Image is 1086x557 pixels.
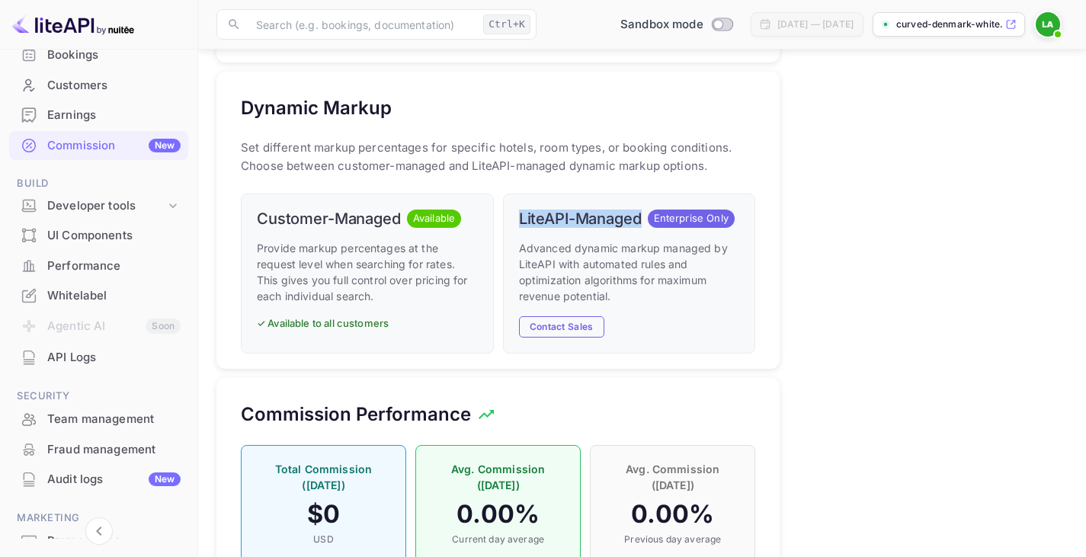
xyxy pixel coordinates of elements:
div: Customers [9,71,188,101]
p: curved-denmark-white.n... [896,18,1002,31]
div: Whitelabel [9,281,188,311]
div: [DATE] — [DATE] [777,18,854,31]
p: Current day average [431,533,565,546]
p: Avg. Commission ([DATE]) [606,461,739,493]
a: Performance [9,251,188,280]
div: API Logs [47,349,181,367]
div: Developer tools [9,193,188,219]
div: Performance [9,251,188,281]
p: Set different markup percentages for specific hotels, room types, or booking conditions. Choose b... [241,139,755,175]
div: Audit logs [47,471,181,488]
a: Bookings [9,40,188,69]
div: Switch to Production mode [614,16,738,34]
a: Team management [9,405,188,433]
a: Customers [9,71,188,99]
div: Audit logsNew [9,465,188,495]
img: Leyla Allahverdiyeva [1036,12,1060,37]
div: Bookings [47,46,181,64]
div: Promo codes [47,533,181,550]
div: Developer tools [47,197,165,215]
div: UI Components [9,221,188,251]
h6: Customer-Managed [257,210,401,228]
span: Build [9,175,188,192]
span: Marketing [9,510,188,527]
p: ✓ Available to all customers [257,316,478,331]
div: Performance [47,258,181,275]
div: Ctrl+K [483,14,530,34]
input: Search (e.g. bookings, documentation) [247,9,477,40]
h4: 0.00 % [431,499,565,530]
div: UI Components [47,227,181,245]
div: Whitelabel [47,287,181,305]
p: Total Commission ([DATE]) [257,461,390,493]
p: Previous day average [606,533,739,546]
h4: 0.00 % [606,499,739,530]
h6: LiteAPI-Managed [519,210,642,228]
p: USD [257,533,390,546]
span: Enterprise Only [648,211,735,226]
a: Earnings [9,101,188,129]
h5: Dynamic Markup [241,96,392,120]
div: Team management [47,411,181,428]
div: Bookings [9,40,188,70]
span: Security [9,388,188,405]
div: Commission [47,137,181,155]
button: Collapse navigation [85,517,113,545]
a: Whitelabel [9,281,188,309]
div: Earnings [47,107,181,124]
a: Audit logsNew [9,465,188,493]
div: Earnings [9,101,188,130]
span: Sandbox mode [620,16,703,34]
a: Promo codes [9,527,188,555]
div: Customers [47,77,181,94]
p: Provide markup percentages at the request level when searching for rates. This gives you full con... [257,240,478,304]
span: Available [407,211,461,226]
h4: $ 0 [257,499,390,530]
a: API Logs [9,343,188,371]
p: Advanced dynamic markup managed by LiteAPI with automated rules and optimization algorithms for m... [519,240,740,304]
div: New [149,139,181,152]
a: CommissionNew [9,131,188,159]
p: Avg. Commission ([DATE]) [431,461,565,493]
div: New [149,472,181,486]
a: Fraud management [9,435,188,463]
div: API Logs [9,343,188,373]
div: Team management [9,405,188,434]
h5: Commission Performance [241,402,471,427]
a: UI Components [9,221,188,249]
div: Fraud management [47,441,181,459]
img: LiteAPI logo [12,12,134,37]
div: CommissionNew [9,131,188,161]
button: Contact Sales [519,316,604,338]
div: Fraud management [9,435,188,465]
